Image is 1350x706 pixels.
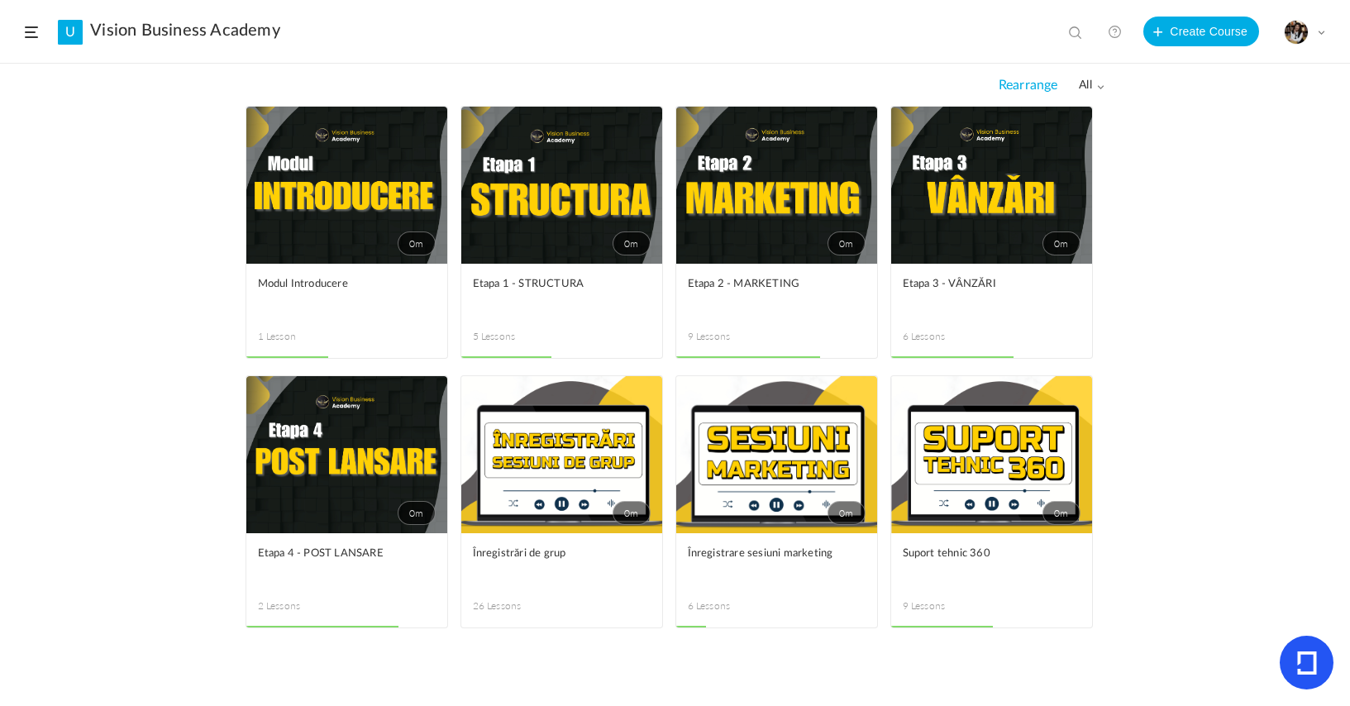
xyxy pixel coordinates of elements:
[688,545,841,563] span: Înregistrare sesiuni marketing
[398,231,436,255] span: 0m
[473,275,651,312] a: Etapa 1 - STRUCTURA
[676,107,877,264] a: 0m
[613,501,651,525] span: 0m
[473,599,562,613] span: 26 Lessons
[903,545,1080,582] a: Suport tehnic 360
[903,545,1056,563] span: Suport tehnic 360
[258,545,436,582] a: Etapa 4 - POST LANSARE
[1042,501,1080,525] span: 0m
[688,275,866,312] a: Etapa 2 - MARKETING
[903,329,992,344] span: 6 Lessons
[903,599,992,613] span: 9 Lessons
[688,275,841,293] span: Etapa 2 - MARKETING
[688,545,866,582] a: Înregistrare sesiuni marketing
[246,107,447,264] a: 0m
[903,275,1056,293] span: Etapa 3 - VÂNZĂRI
[473,545,651,582] a: Înregistrări de grup
[461,107,662,264] a: 0m
[473,329,562,344] span: 5 Lessons
[613,231,651,255] span: 0m
[398,501,436,525] span: 0m
[473,545,626,563] span: Înregistrări de grup
[688,599,777,613] span: 6 Lessons
[688,329,777,344] span: 9 Lessons
[258,545,411,563] span: Etapa 4 - POST LANSARE
[1042,231,1080,255] span: 0m
[258,275,411,293] span: Modul Introducere
[676,376,877,533] a: 0m
[903,275,1080,312] a: Etapa 3 - VÂNZĂRI
[258,275,436,312] a: Modul Introducere
[246,376,447,533] a: 0m
[999,78,1058,93] span: Rearrange
[58,20,83,45] a: U
[891,376,1092,533] a: 0m
[461,376,662,533] a: 0m
[473,275,626,293] span: Etapa 1 - STRUCTURA
[258,329,347,344] span: 1 Lesson
[1079,79,1105,93] span: all
[1285,21,1308,44] img: tempimagehs7pti.png
[828,231,866,255] span: 0m
[891,107,1092,264] a: 0m
[828,501,866,525] span: 0m
[90,21,280,41] a: Vision Business Academy
[1143,17,1259,46] button: Create Course
[258,599,347,613] span: 2 Lessons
